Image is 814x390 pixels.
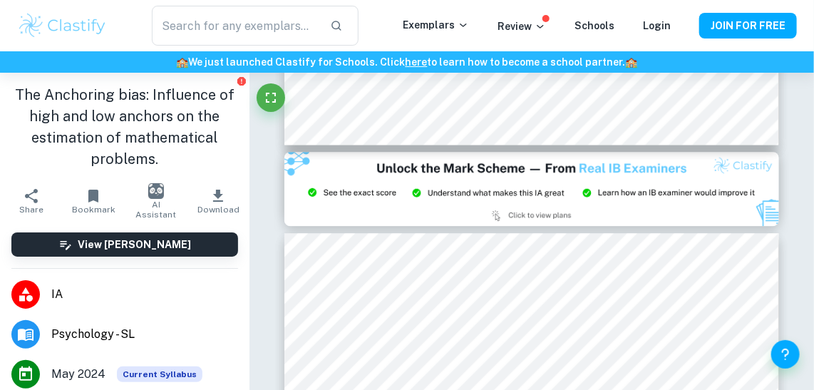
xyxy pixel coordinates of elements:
button: View [PERSON_NAME] [11,232,238,257]
span: Download [197,205,239,215]
span: May 2024 [51,366,105,383]
span: IA [51,286,238,303]
span: 🏫 [177,56,189,68]
button: Help and Feedback [771,340,800,369]
h1: The Anchoring bias: Influence of high and low anchors on the estimation of mathematical problems. [11,84,238,170]
img: Ad [284,152,779,226]
button: AI Assistant [125,181,187,221]
span: Bookmark [72,205,115,215]
p: Exemplars [403,17,469,33]
button: Fullscreen [257,83,285,112]
a: Login [643,20,671,31]
h6: View [PERSON_NAME] [78,237,192,252]
span: Current Syllabus [117,366,202,382]
span: Share [19,205,43,215]
button: Download [187,181,250,221]
span: 🏫 [626,56,638,68]
a: here [406,56,428,68]
img: Clastify logo [17,11,108,40]
p: Review [498,19,546,34]
button: Report issue [236,76,247,86]
h6: We just launched Clastify for Schools. Click to learn how to become a school partner. [3,54,811,70]
button: Bookmark [63,181,125,221]
span: AI Assistant [133,200,179,220]
img: AI Assistant [148,183,164,199]
input: Search for any exemplars... [152,6,319,46]
button: JOIN FOR FREE [699,13,797,39]
div: This exemplar is based on the current syllabus. Feel free to refer to it for inspiration/ideas wh... [117,366,202,382]
span: Psychology - SL [51,326,238,343]
a: Schools [575,20,614,31]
